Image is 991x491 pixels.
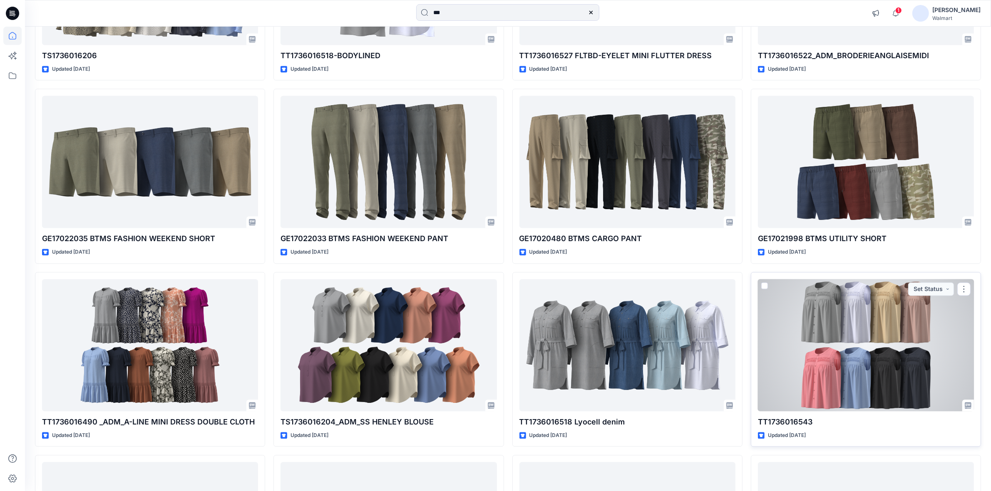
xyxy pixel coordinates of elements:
a: GE17020480 BTMS CARGO PANT [519,96,735,228]
a: TS1736016204_ADM_SS HENLEY BLOUSE [281,279,497,411]
p: GE17022033 BTMS FASHION WEEKEND PANT [281,233,497,244]
p: TT1736016527 FLTBD-EYELET MINI FLUTTER DRESS [519,50,735,62]
p: TS1736016206 [42,50,258,62]
span: 1 [895,7,902,14]
p: Updated [DATE] [52,431,90,440]
a: GE17022035 BTMS FASHION WEEKEND SHORT [42,96,258,228]
a: TT1736016490 _ADM_A-LINE MINI DRESS DOUBLE CLOTH [42,279,258,411]
p: Updated [DATE] [768,431,806,440]
p: GE17020480 BTMS CARGO PANT [519,233,735,244]
p: TT1736016518-BODYLINED [281,50,497,62]
p: TS1736016204_ADM_SS HENLEY BLOUSE [281,416,497,428]
a: TT1736016518 Lyocell denim [519,279,735,411]
p: Updated [DATE] [529,431,567,440]
p: Updated [DATE] [291,431,328,440]
p: Updated [DATE] [291,65,328,74]
p: Updated [DATE] [52,248,90,257]
p: Updated [DATE] [291,248,328,257]
p: TT1736016522_ADM_BRODERIEANGLAISEMIDI [758,50,974,62]
p: GE17022035 BTMS FASHION WEEKEND SHORT [42,233,258,244]
img: avatar [912,5,929,22]
p: GE17021998 BTMS UTILITY SHORT [758,233,974,244]
p: Updated [DATE] [52,65,90,74]
p: Updated [DATE] [768,248,806,257]
a: GE17021998 BTMS UTILITY SHORT [758,96,974,228]
div: [PERSON_NAME] [932,5,981,15]
a: GE17022033 BTMS FASHION WEEKEND PANT [281,96,497,228]
p: TT1736016518 Lyocell denim [519,416,735,428]
p: TT1736016490 _ADM_A-LINE MINI DRESS DOUBLE CLOTH [42,416,258,428]
p: Updated [DATE] [529,248,567,257]
div: Walmart [932,15,981,21]
a: TT1736016543 [758,279,974,411]
p: TT1736016543 [758,416,974,428]
p: Updated [DATE] [768,65,806,74]
p: Updated [DATE] [529,65,567,74]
